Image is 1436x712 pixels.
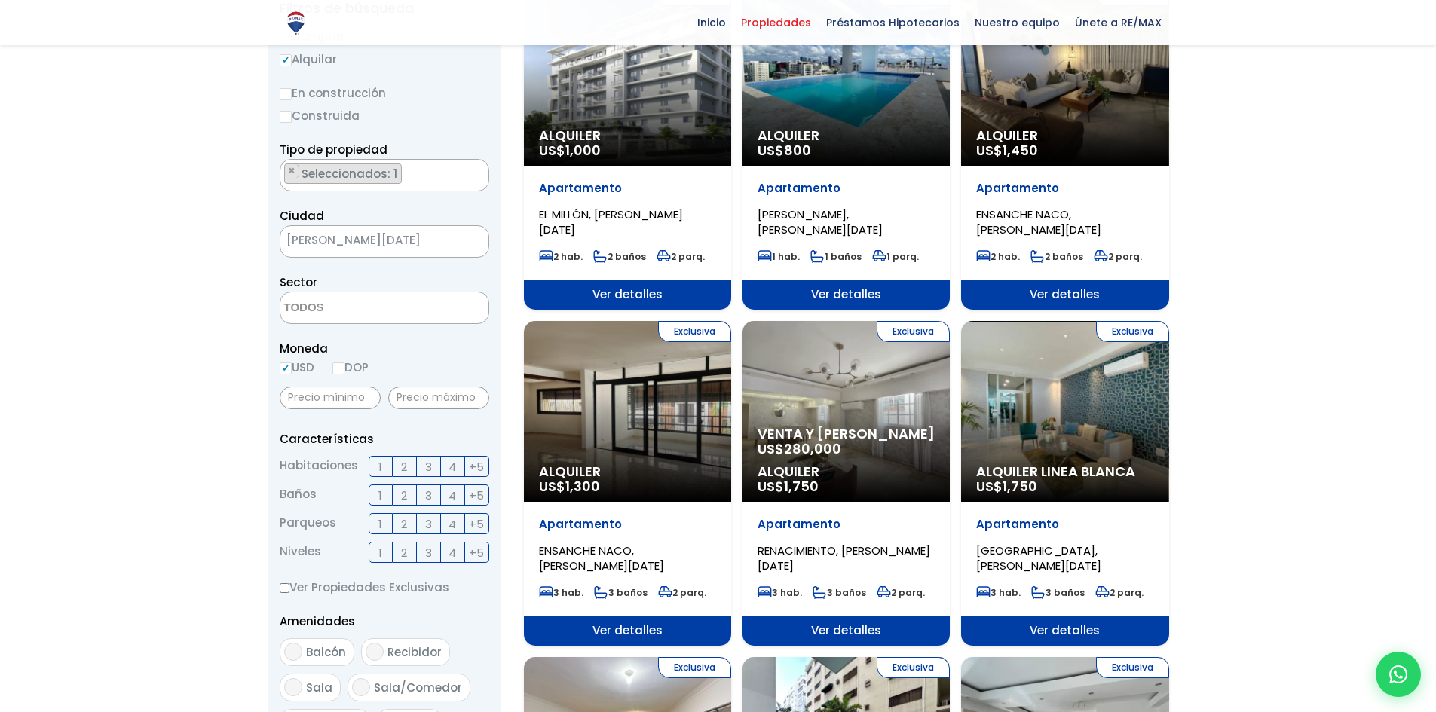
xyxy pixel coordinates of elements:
span: 2 parq. [877,586,925,599]
span: 2 [401,457,407,476]
label: DOP [332,358,369,377]
span: 800 [784,141,811,160]
span: Únete a RE/MAX [1067,11,1169,34]
p: Apartamento [976,181,1153,196]
span: Exclusiva [877,321,950,342]
span: Ver detalles [742,280,950,310]
span: Sala [306,680,332,695]
span: Parqueos [280,513,336,534]
span: Ver detalles [524,280,731,310]
span: 4 [449,543,456,562]
a: Exclusiva Alquiler US$1,300 Apartamento ENSANCHE NACO, [PERSON_NAME][DATE] 3 hab. 3 baños 2 parq.... [524,321,731,646]
span: Venta y [PERSON_NAME] [758,426,935,442]
input: Balcón [284,643,302,661]
p: Apartamento [539,181,716,196]
span: Tipo de propiedad [280,142,387,157]
span: 4 [449,515,456,533]
span: 3 baños [594,586,648,599]
span: Préstamos Hipotecarios [819,11,967,34]
input: USD [280,362,292,374]
span: Exclusiva [1096,321,1169,342]
input: Ver Propiedades Exclusivas [280,583,289,593]
span: 2 parq. [1094,250,1142,263]
span: [GEOGRAPHIC_DATA], [PERSON_NAME][DATE] [976,542,1101,573]
span: 1 [378,543,382,562]
span: Sector [280,274,317,290]
span: 1 [378,486,382,505]
p: Amenidades [280,612,489,631]
span: Alquiler [758,128,935,143]
label: Construida [280,106,489,125]
p: Apartamento [758,181,935,196]
span: × [288,164,295,178]
span: US$ [539,477,600,496]
textarea: Search [280,160,289,192]
span: × [466,235,473,249]
input: En construcción [280,88,292,100]
span: Niveles [280,542,321,563]
span: US$ [758,439,841,458]
span: Habitaciones [280,456,358,477]
span: SANTO DOMINGO DE GUZMÁN [280,230,451,251]
input: Sala [284,678,302,696]
span: 2 baños [593,250,646,263]
span: Balcón [306,644,346,660]
span: 2 [401,486,407,505]
span: ENSANCHE NACO, [PERSON_NAME][DATE] [976,206,1101,237]
span: 1 [378,515,382,533]
span: Exclusiva [1096,657,1169,678]
span: Alquiler [976,128,1153,143]
span: +5 [469,515,484,533]
span: 280,000 [784,439,841,458]
span: 2 parq. [658,586,706,599]
span: 2 parq. [1095,586,1144,599]
button: Remove all items [472,163,481,179]
input: DOP [332,362,344,374]
span: +5 [469,543,484,562]
p: Apartamento [539,517,716,532]
span: Alquiler [758,464,935,479]
span: 2 parq. [657,250,705,263]
span: 3 [425,457,432,476]
span: Sala/Comedor [374,680,462,695]
span: [PERSON_NAME], [PERSON_NAME][DATE] [758,206,883,237]
span: × [473,164,480,178]
span: Propiedades [733,11,819,34]
span: Ver detalles [742,616,950,646]
p: Características [280,429,489,448]
span: 3 hab. [539,586,583,599]
p: Apartamento [758,517,935,532]
span: Ver detalles [961,280,1168,310]
input: Precio máximo [388,387,489,409]
span: 3 baños [813,586,866,599]
span: 4 [449,486,456,505]
span: Moneda [280,339,489,358]
span: +5 [469,457,484,476]
input: Alquilar [280,54,292,66]
span: 1 parq. [872,250,919,263]
span: 2 hab. [539,250,583,263]
p: Apartamento [976,517,1153,532]
span: Exclusiva [658,657,731,678]
span: 3 [425,543,432,562]
span: US$ [758,141,811,160]
span: 2 [401,543,407,562]
a: Exclusiva Venta y [PERSON_NAME] US$280,000 Alquiler US$1,750 Apartamento RENACIMIENTO, [PERSON_NA... [742,321,950,646]
span: Baños [280,484,317,506]
span: 3 hab. [758,586,802,599]
span: 4 [449,457,456,476]
span: 3 [425,486,432,505]
textarea: Search [280,292,427,325]
button: Remove all items [451,230,473,254]
span: 1 hab. [758,250,800,263]
span: +5 [469,486,484,505]
label: Alquilar [280,50,489,69]
label: Ver Propiedades Exclusivas [280,578,489,597]
span: 3 hab. [976,586,1021,599]
label: En construcción [280,84,489,102]
input: Recibidor [366,643,384,661]
a: Exclusiva Alquiler Linea Blanca US$1,750 Apartamento [GEOGRAPHIC_DATA], [PERSON_NAME][DATE] 3 hab... [961,321,1168,646]
span: Alquiler Linea Blanca [976,464,1153,479]
span: Alquiler [539,128,716,143]
li: APARTAMENTO [284,163,402,184]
